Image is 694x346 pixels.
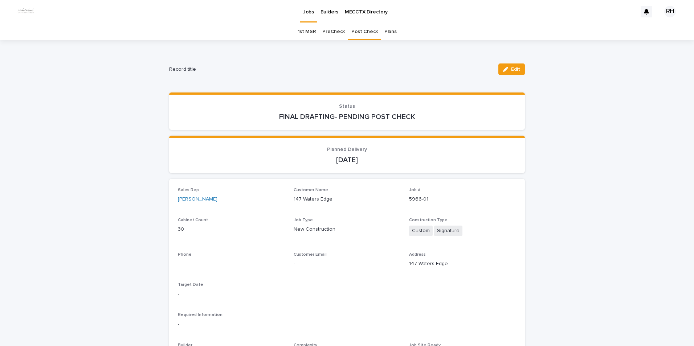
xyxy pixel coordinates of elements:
[409,252,426,257] span: Address
[178,195,217,203] a: [PERSON_NAME]
[178,112,516,121] p: FINAL DRAFTING- PENDING POST CHECK
[409,260,516,268] p: 147 Waters Edge
[511,67,520,72] span: Edit
[409,195,516,203] p: 5966-01
[178,313,223,317] span: Required Information
[298,23,316,40] a: 1st MSR
[294,188,328,192] span: Customer Name
[294,252,327,257] span: Customer Email
[294,195,401,203] p: 147 Waters Edge
[498,63,525,75] button: Edit
[15,4,37,19] img: dhEtdSsQReaQtgKTuLrt
[178,291,285,298] p: -
[178,321,516,328] p: -
[294,226,401,233] p: New Construction
[178,252,192,257] span: Phone
[178,218,208,222] span: Cabinet Count
[434,226,462,236] span: Signature
[169,66,493,73] h2: Record title
[294,218,313,222] span: Job Type
[351,23,378,40] a: Post Check
[178,226,285,233] p: 30
[294,260,401,268] p: -
[409,188,420,192] span: Job #
[178,156,516,164] p: [DATE]
[409,226,433,236] span: Custom
[178,188,199,192] span: Sales Rep
[322,23,345,40] a: PreCheck
[664,6,676,17] div: RH
[409,218,448,222] span: Construction Type
[327,147,367,152] span: Planned Delivery
[339,104,355,109] span: Status
[384,23,396,40] a: Plans
[178,283,203,287] span: Target Date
